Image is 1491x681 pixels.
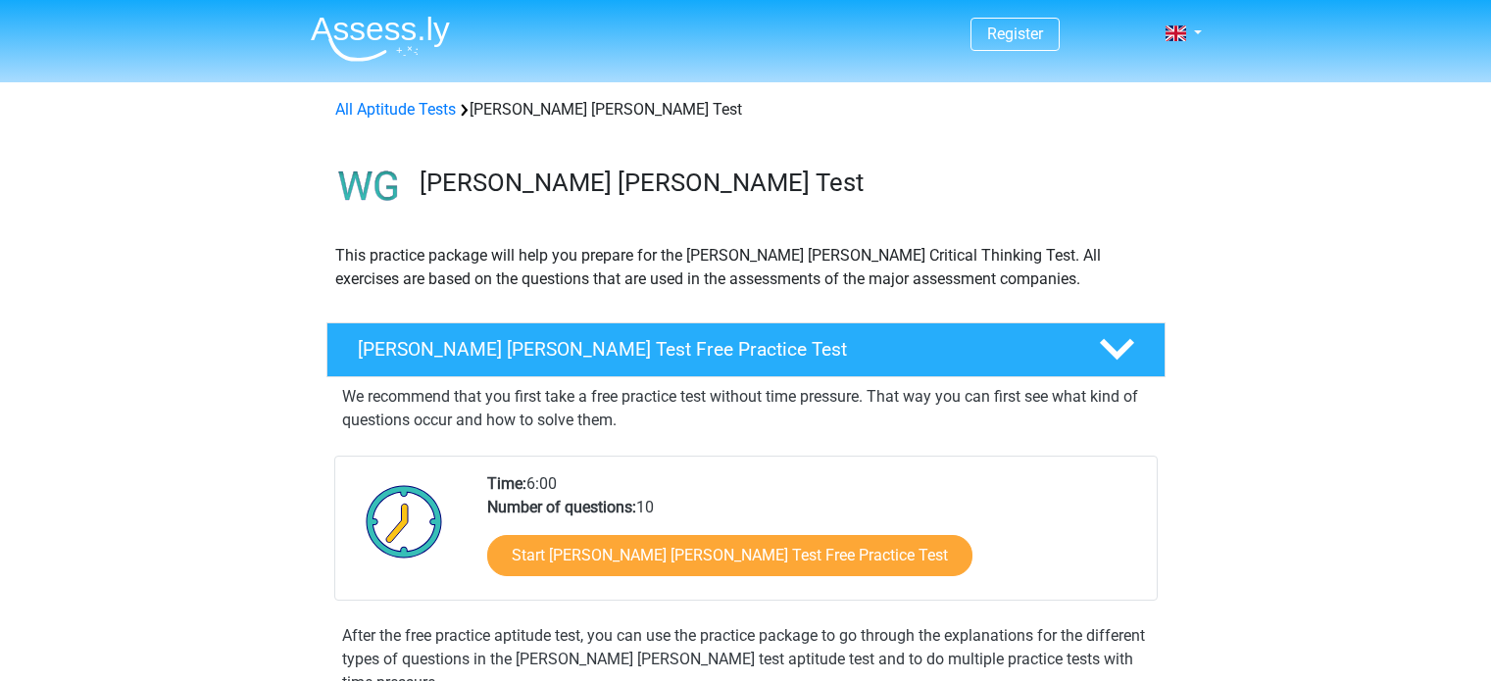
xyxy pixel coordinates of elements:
[487,474,526,493] b: Time:
[487,535,972,576] a: Start [PERSON_NAME] [PERSON_NAME] Test Free Practice Test
[311,16,450,62] img: Assessly
[987,24,1043,43] a: Register
[487,498,636,516] b: Number of questions:
[358,338,1068,361] h4: [PERSON_NAME] [PERSON_NAME] Test Free Practice Test
[342,385,1150,432] p: We recommend that you first take a free practice test without time pressure. That way you can fir...
[327,145,411,228] img: watson glaser test
[335,244,1157,291] p: This practice package will help you prepare for the [PERSON_NAME] [PERSON_NAME] Critical Thinking...
[472,472,1156,600] div: 6:00 10
[319,322,1173,377] a: [PERSON_NAME] [PERSON_NAME] Test Free Practice Test
[420,168,1150,198] h3: [PERSON_NAME] [PERSON_NAME] Test
[335,100,456,119] a: All Aptitude Tests
[327,98,1165,122] div: [PERSON_NAME] [PERSON_NAME] Test
[355,472,454,570] img: Clock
